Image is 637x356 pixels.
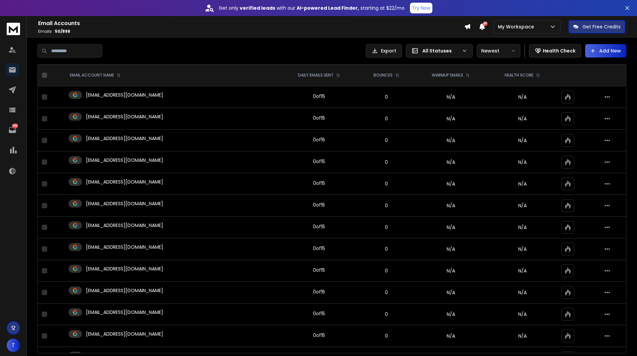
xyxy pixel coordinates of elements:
[363,267,410,274] p: 0
[363,224,410,231] p: 0
[363,333,410,339] p: 0
[410,3,432,13] button: Try Now
[6,123,19,137] a: 1463
[86,331,163,337] p: [EMAIL_ADDRESS][DOMAIN_NAME]
[86,222,163,229] p: [EMAIL_ADDRESS][DOMAIN_NAME]
[55,28,70,34] span: 50 / 898
[7,339,20,352] button: T
[422,47,459,54] p: All Statuses
[313,202,325,208] div: 0 of 15
[298,73,333,78] p: DAILY EMAILS SENT
[414,217,488,238] td: N/A
[568,20,625,33] button: Get Free Credits
[492,137,553,144] p: N/A
[86,157,163,163] p: [EMAIL_ADDRESS][DOMAIN_NAME]
[363,94,410,100] p: 0
[313,288,325,295] div: 0 of 15
[492,246,553,252] p: N/A
[363,181,410,187] p: 0
[492,224,553,231] p: N/A
[86,179,163,185] p: [EMAIL_ADDRESS][DOMAIN_NAME]
[313,245,325,252] div: 0 of 15
[492,94,553,100] p: N/A
[414,260,488,282] td: N/A
[70,73,121,78] div: EMAIL ACCOUNT NAME
[86,244,163,250] p: [EMAIL_ADDRESS][DOMAIN_NAME]
[313,332,325,339] div: 0 of 15
[313,93,325,100] div: 0 of 15
[86,113,163,120] p: [EMAIL_ADDRESS][DOMAIN_NAME]
[414,282,488,304] td: N/A
[414,304,488,325] td: N/A
[313,310,325,317] div: 0 of 15
[86,92,163,98] p: [EMAIL_ADDRESS][DOMAIN_NAME]
[363,137,410,144] p: 0
[38,19,464,27] h1: Email Accounts
[86,265,163,272] p: [EMAIL_ADDRESS][DOMAIN_NAME]
[313,180,325,187] div: 0 of 15
[363,202,410,209] p: 0
[414,325,488,347] td: N/A
[492,115,553,122] p: N/A
[86,135,163,142] p: [EMAIL_ADDRESS][DOMAIN_NAME]
[363,115,410,122] p: 0
[492,267,553,274] p: N/A
[366,44,402,57] button: Export
[492,311,553,318] p: N/A
[414,151,488,173] td: N/A
[363,159,410,165] p: 0
[492,181,553,187] p: N/A
[313,223,325,230] div: 0 of 15
[585,44,626,57] button: Add New
[86,309,163,316] p: [EMAIL_ADDRESS][DOMAIN_NAME]
[432,73,463,78] p: WARMUP EMAILS
[374,73,393,78] p: BOUNCES
[7,23,20,35] img: logo
[498,23,537,30] p: My Workspace
[414,108,488,130] td: N/A
[412,5,430,11] p: Try Now
[477,44,520,57] button: Newest
[313,136,325,143] div: 0 of 15
[529,44,581,57] button: Health Check
[363,289,410,296] p: 0
[86,200,163,207] p: [EMAIL_ADDRESS][DOMAIN_NAME]
[492,159,553,165] p: N/A
[313,158,325,165] div: 0 of 15
[313,267,325,273] div: 0 of 15
[363,246,410,252] p: 0
[363,311,410,318] p: 0
[86,287,163,294] p: [EMAIL_ADDRESS][DOMAIN_NAME]
[505,73,533,78] p: HEALTH SCORE
[414,130,488,151] td: N/A
[492,202,553,209] p: N/A
[543,47,575,54] p: Health Check
[219,5,405,11] p: Get only with our starting at $22/mo
[492,289,553,296] p: N/A
[297,5,359,11] strong: AI-powered Lead Finder,
[313,115,325,121] div: 0 of 15
[414,173,488,195] td: N/A
[414,238,488,260] td: N/A
[12,123,18,129] p: 1463
[240,5,275,11] strong: verified leads
[492,333,553,339] p: N/A
[414,86,488,108] td: N/A
[582,23,621,30] p: Get Free Credits
[38,29,464,34] p: Emails :
[414,195,488,217] td: N/A
[483,21,488,26] span: 50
